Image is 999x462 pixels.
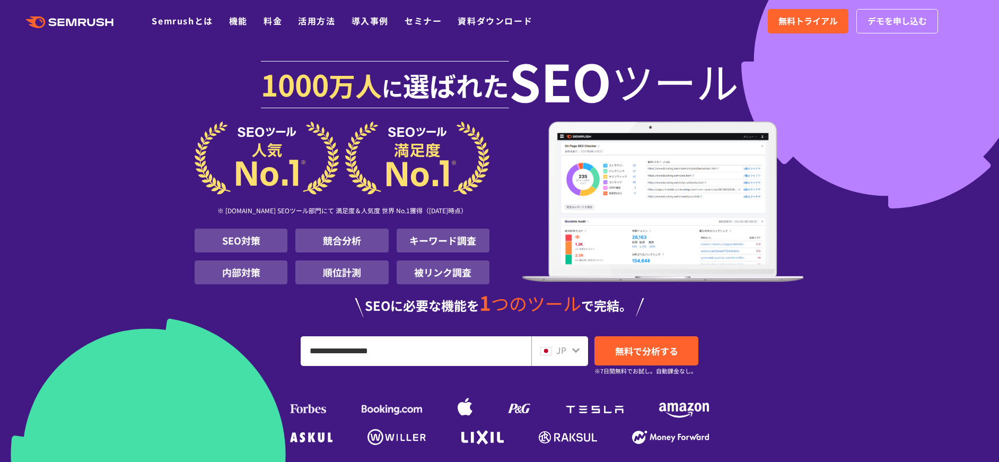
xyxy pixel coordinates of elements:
li: 被リンク調査 [397,260,489,284]
li: 内部対策 [195,260,287,284]
a: デモを申し込む [856,9,938,33]
span: で完結。 [581,296,632,315]
input: URL、キーワードを入力してください [301,337,531,365]
span: 無料で分析する [615,344,678,358]
li: SEO対策 [195,229,287,252]
a: 導入事例 [352,14,389,27]
span: デモを申し込む [867,14,927,28]
li: 競合分析 [295,229,388,252]
a: 無料トライアル [768,9,848,33]
span: 1 [479,288,491,317]
a: 資料ダウンロード [458,14,532,27]
span: 選ばれた [403,66,509,104]
a: 活用方法 [298,14,335,27]
span: ツール [611,59,739,102]
a: 料金 [264,14,282,27]
li: キーワード調査 [397,229,489,252]
span: 1000 [261,63,329,105]
span: に [382,72,403,103]
span: 万人 [329,66,382,104]
a: 無料で分析する [594,336,698,365]
a: 機能 [229,14,248,27]
div: SEOに必要な機能を [195,293,804,317]
small: ※7日間無料でお試し。自動課金なし。 [594,366,697,376]
div: ※ [DOMAIN_NAME] SEOツール部門にて 満足度＆人気度 世界 No.1獲得（[DATE]時点） [195,195,489,229]
a: セミナー [405,14,442,27]
span: 無料トライアル [778,14,838,28]
span: JP [556,344,566,356]
span: つのツール [491,290,581,316]
li: 順位計測 [295,260,388,284]
a: Semrushとは [152,14,213,27]
span: SEO [509,59,611,102]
